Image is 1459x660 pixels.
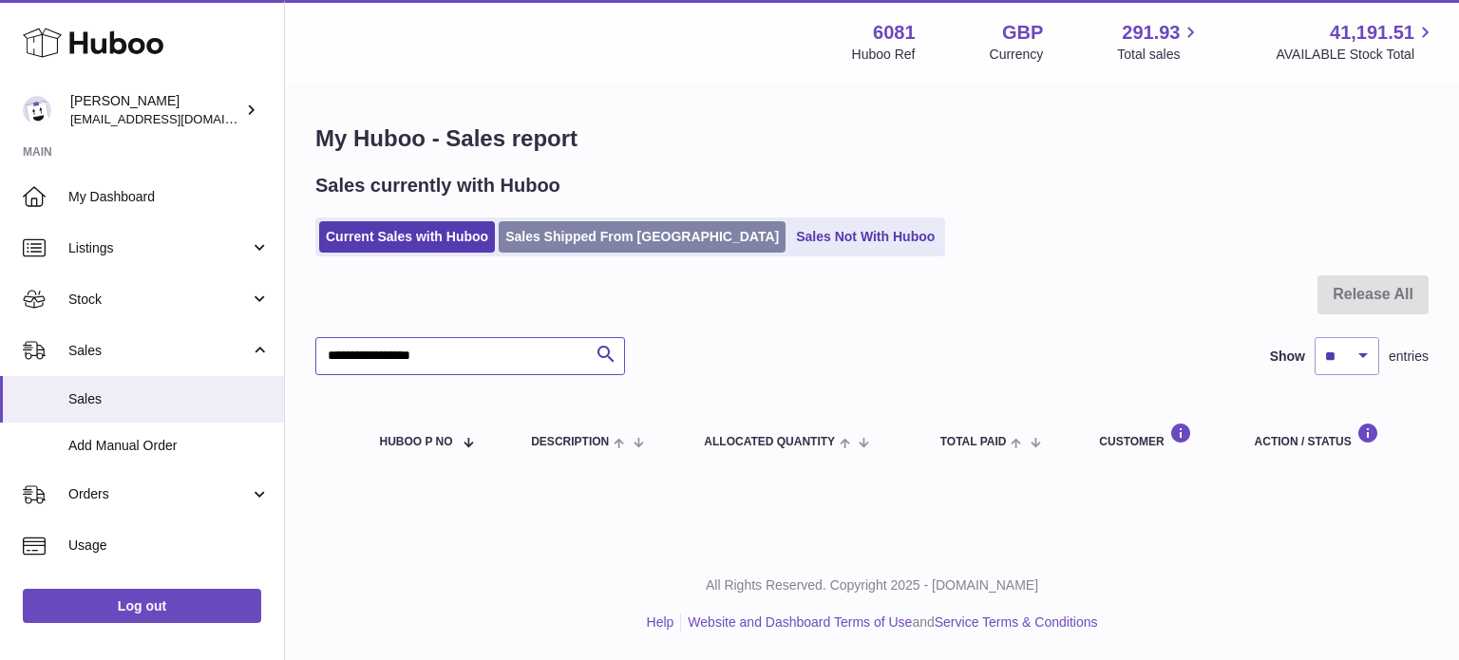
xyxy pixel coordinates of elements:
[789,221,941,253] a: Sales Not With Huboo
[23,96,51,124] img: hello@pogsheadphones.com
[300,576,1444,594] p: All Rights Reserved. Copyright 2025 - [DOMAIN_NAME]
[1276,20,1436,64] a: 41,191.51 AVAILABLE Stock Total
[1276,46,1436,64] span: AVAILABLE Stock Total
[68,485,250,503] span: Orders
[380,436,453,448] span: Huboo P no
[68,188,270,206] span: My Dashboard
[23,589,261,623] a: Log out
[315,173,560,198] h2: Sales currently with Huboo
[1330,20,1414,46] span: 41,191.51
[688,614,912,630] a: Website and Dashboard Terms of Use
[990,46,1044,64] div: Currency
[68,390,270,408] span: Sales
[681,613,1097,632] li: and
[70,92,241,128] div: [PERSON_NAME]
[1002,20,1043,46] strong: GBP
[499,221,786,253] a: Sales Shipped From [GEOGRAPHIC_DATA]
[70,111,279,126] span: [EMAIL_ADDRESS][DOMAIN_NAME]
[68,537,270,555] span: Usage
[315,123,1429,154] h1: My Huboo - Sales report
[873,20,916,46] strong: 6081
[1117,20,1202,64] a: 291.93 Total sales
[319,221,495,253] a: Current Sales with Huboo
[68,342,250,360] span: Sales
[1099,423,1216,448] div: Customer
[852,46,916,64] div: Huboo Ref
[1270,348,1305,366] label: Show
[1122,20,1180,46] span: 291.93
[68,239,250,257] span: Listings
[1117,46,1202,64] span: Total sales
[1255,423,1410,448] div: Action / Status
[1389,348,1429,366] span: entries
[68,437,270,455] span: Add Manual Order
[704,436,835,448] span: ALLOCATED Quantity
[935,614,1098,630] a: Service Terms & Conditions
[531,436,609,448] span: Description
[68,291,250,309] span: Stock
[940,436,1007,448] span: Total paid
[647,614,674,630] a: Help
